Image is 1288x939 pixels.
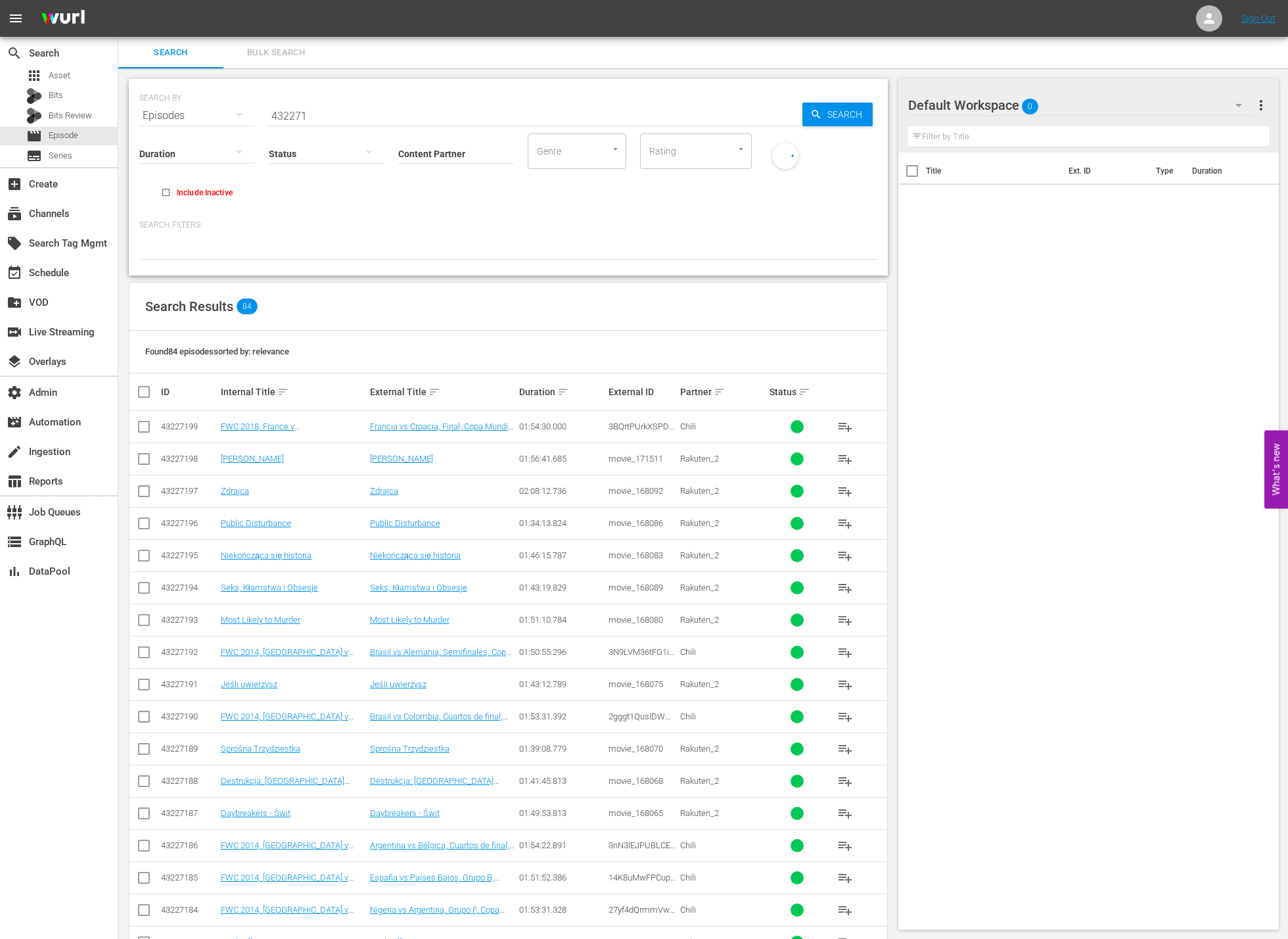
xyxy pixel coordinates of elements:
button: Open [609,143,622,155]
span: Series [26,148,42,164]
span: Rakuten_2 [680,776,719,786]
span: Rakuten_2 [680,550,719,560]
span: sort [557,386,569,398]
span: Search [822,103,873,126]
div: 43227189 [161,744,217,754]
span: Overlays [7,354,22,370]
span: GraphQL [7,534,22,550]
span: playlist_add [837,902,853,918]
a: Sprośna Trzydziestka [370,744,449,754]
span: playlist_add [837,806,853,821]
a: Niekończąca się historia [370,550,461,560]
span: Search [7,45,22,61]
span: movie_168089 [609,583,663,592]
div: Episodes [139,97,255,134]
div: 43227187 [161,808,217,818]
span: Chili [680,873,696,882]
a: Nigeria vs Argentina, Grupo F, Copa Mundial de la FIFA Brasil 2014™ [370,905,505,925]
span: Rakuten_2 [680,583,719,592]
div: 43227192 [161,647,217,657]
button: Open [735,143,747,155]
div: 43227185 [161,873,217,882]
div: Status [770,384,825,400]
span: Episode [49,129,78,142]
p: Search Filters: [139,220,877,231]
a: España vs Países Bajos, Grupo B, Copa Mundial de la FIFA Brasil 2014™ [370,873,507,892]
a: Seks, Kłamstwa i Obsesje [221,583,318,592]
span: 3BQrtPUrkXSPDs5n6jgbUG_ES [609,421,674,441]
div: 01:54:22.891 [519,840,605,850]
div: 43227191 [161,679,217,689]
a: Public Disturbance [370,518,440,528]
div: 43227190 [161,711,217,721]
span: sort [798,386,810,398]
span: playlist_add [837,451,853,467]
div: 01:51:10.784 [519,615,605,625]
div: 43227196 [161,518,217,528]
div: 01:51:52.386 [519,873,605,882]
th: Title [926,153,1061,189]
span: Admin [7,385,22,400]
div: 02:08:12.736 [519,486,605,496]
button: playlist_add [829,733,861,765]
span: Rakuten_2 [680,808,719,818]
a: Zdrajca [221,486,249,496]
button: playlist_add [829,411,861,443]
a: FWC 2014, [GEOGRAPHIC_DATA] v [GEOGRAPHIC_DATA] (ES) [221,873,354,892]
button: more_vert [1253,89,1269,121]
span: Rakuten_2 [680,679,719,689]
span: playlist_add [837,483,853,499]
a: FWC 2018, France v [GEOGRAPHIC_DATA] (ES) [221,421,317,441]
span: playlist_add [837,773,853,789]
div: 01:54:30.000 [519,421,605,431]
span: movie_168070 [609,744,663,754]
a: Sprośna Trzydziestka [221,744,300,754]
span: 84 [237,299,258,314]
a: Francia vs Croacia, Final, Copa Mundial de la FIFA Rusia 2018™ [370,421,515,441]
span: sort [277,386,289,398]
span: Live Streaming [7,324,22,340]
span: movie_168080 [609,615,663,625]
span: playlist_add [837,548,853,564]
span: more_vert [1253,97,1269,113]
a: Seks, Kłamstwa i Obsesje [370,583,467,592]
div: 43227193 [161,615,217,625]
span: VOD [7,295,22,310]
button: playlist_add [829,701,861,733]
button: playlist_add [829,765,861,797]
a: Argentina vs Bélgica, Cuartos de final, Copa Mundial de la FIFA Brasil 2014™ [370,840,515,860]
span: Rakuten_2 [680,615,719,625]
th: Duration [1184,153,1263,189]
span: Series [49,149,72,162]
span: movie_168065 [609,808,663,818]
span: Rakuten_2 [680,486,719,496]
div: 01:46:15.787 [519,550,605,560]
span: playlist_add [837,516,853,531]
a: FWC 2014, [GEOGRAPHIC_DATA] v [GEOGRAPHIC_DATA] (ES) [221,647,354,667]
span: 3nN3lEJPUBLCEq7yUt9GKs_ES [609,840,676,860]
a: Daybreakers - Świt [221,808,290,818]
div: 01:53:31.328 [519,905,605,915]
span: 2gggt1QusIDWD60CInCNst_ES [609,711,676,731]
span: Schedule [7,265,22,281]
div: 43227194 [161,583,217,592]
span: Rakuten_2 [680,518,719,528]
div: 43227195 [161,550,217,560]
button: playlist_add [829,669,861,700]
span: playlist_add [837,612,853,628]
button: Search [802,103,873,126]
button: playlist_add [829,798,861,829]
button: Open Feedback Widget [1264,431,1288,509]
div: 01:53:31.392 [519,711,605,721]
span: movie_168068 [609,776,663,786]
span: Episode [26,128,42,144]
span: Asset [26,68,42,84]
span: Chili [680,421,696,431]
span: Found 84 episodes sorted by: relevance [145,347,289,356]
span: Chili [680,647,696,657]
span: 14K8uMwFPCupjUDtunQ9tu_ES [609,873,676,892]
a: Brasil vs Alemania, Semifinales, Copa Mundial de la FIFA Brasil 2014™ [370,647,511,667]
div: Bits Review [26,108,42,124]
span: playlist_add [837,580,853,596]
span: movie_168092 [609,486,663,496]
